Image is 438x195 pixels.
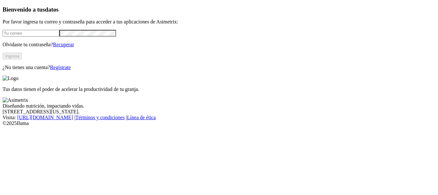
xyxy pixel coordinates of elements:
input: Tu correo [3,30,59,37]
a: Línea de ética [127,115,156,120]
p: Tus datos tienen el poder de acelerar la productividad de tu granja. [3,86,435,92]
a: Recuperar [53,42,74,47]
h3: Bienvenido a tus [3,6,435,13]
img: Asimetrix [3,97,28,103]
div: Diseñando nutrición, impactando vidas. [3,103,435,109]
a: [URL][DOMAIN_NAME] [17,115,73,120]
img: Logo [3,75,19,81]
div: © 2025 Iluma [3,120,435,126]
div: [STREET_ADDRESS][US_STATE]. [3,109,435,115]
p: Olvidaste tu contraseña? [3,42,435,48]
a: Términos y condiciones [75,115,125,120]
p: ¿No tienes una cuenta? [3,65,435,70]
p: Por favor ingresa tu correo y contraseña para acceder a tus aplicaciones de Asimetrix: [3,19,435,25]
button: Ingresa [3,53,22,59]
span: datos [45,6,59,13]
a: Regístrate [50,65,71,70]
div: Visita : | | [3,115,435,120]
